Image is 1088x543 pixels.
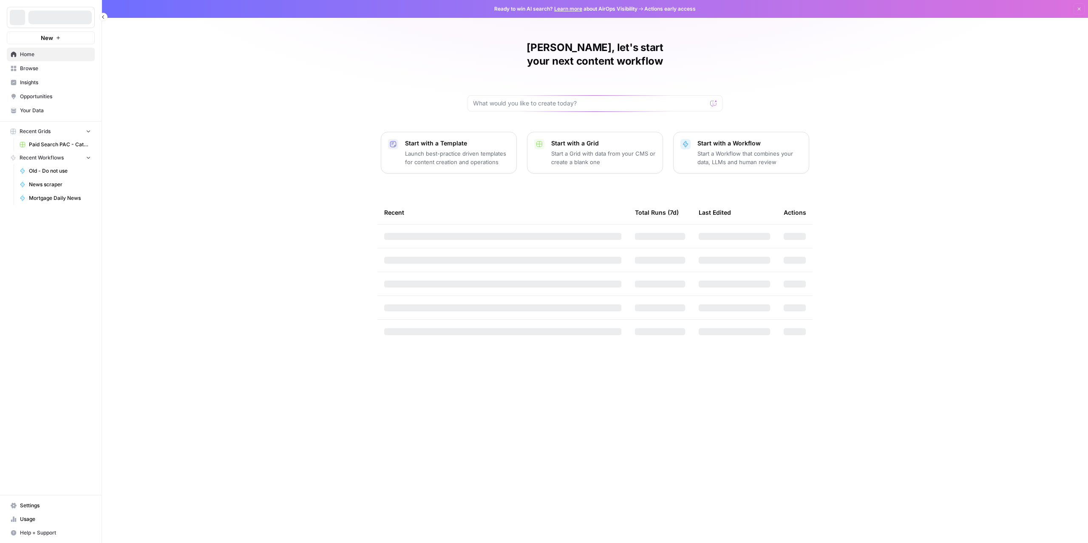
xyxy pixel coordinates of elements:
p: Start with a Template [405,139,510,148]
span: Your Data [20,107,91,114]
a: Settings [7,499,95,512]
p: Start with a Grid [551,139,656,148]
a: Paid Search PAC - Categories [16,138,95,151]
span: Browse [20,65,91,72]
span: Ready to win AI search? about AirOps Visibility [494,5,637,13]
a: Home [7,48,95,61]
span: Usage [20,515,91,523]
input: What would you like to create today? [473,99,707,108]
span: Opportunities [20,93,91,100]
div: Actions [784,201,806,224]
button: New [7,31,95,44]
span: Recent Grids [20,128,51,135]
span: Insights [20,79,91,86]
p: Start with a Workflow [697,139,802,148]
a: Old - Do not use [16,164,95,178]
span: Home [20,51,91,58]
button: Start with a TemplateLaunch best-practice driven templates for content creation and operations [381,132,517,173]
span: Mortgage Daily News [29,194,91,202]
button: Start with a GridStart a Grid with data from your CMS or create a blank one [527,132,663,173]
span: Actions early access [644,5,696,13]
button: Recent Workflows [7,151,95,164]
span: Old - Do not use [29,167,91,175]
h1: [PERSON_NAME], let's start your next content workflow [467,41,722,68]
a: News scraper [16,178,95,191]
span: Paid Search PAC - Categories [29,141,91,148]
p: Launch best-practice driven templates for content creation and operations [405,149,510,166]
a: Mortgage Daily News [16,191,95,205]
button: Recent Grids [7,125,95,138]
a: Browse [7,62,95,75]
a: Insights [7,76,95,89]
span: Help + Support [20,529,91,537]
span: Recent Workflows [20,154,64,162]
span: Settings [20,502,91,509]
div: Last Edited [699,201,731,224]
a: Opportunities [7,90,95,103]
button: Help + Support [7,526,95,540]
a: Your Data [7,104,95,117]
span: News scraper [29,181,91,188]
button: Start with a WorkflowStart a Workflow that combines your data, LLMs and human review [673,132,809,173]
p: Start a Grid with data from your CMS or create a blank one [551,149,656,166]
div: Total Runs (7d) [635,201,679,224]
div: Recent [384,201,621,224]
p: Start a Workflow that combines your data, LLMs and human review [697,149,802,166]
span: New [41,34,53,42]
a: Learn more [554,6,582,12]
a: Usage [7,512,95,526]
